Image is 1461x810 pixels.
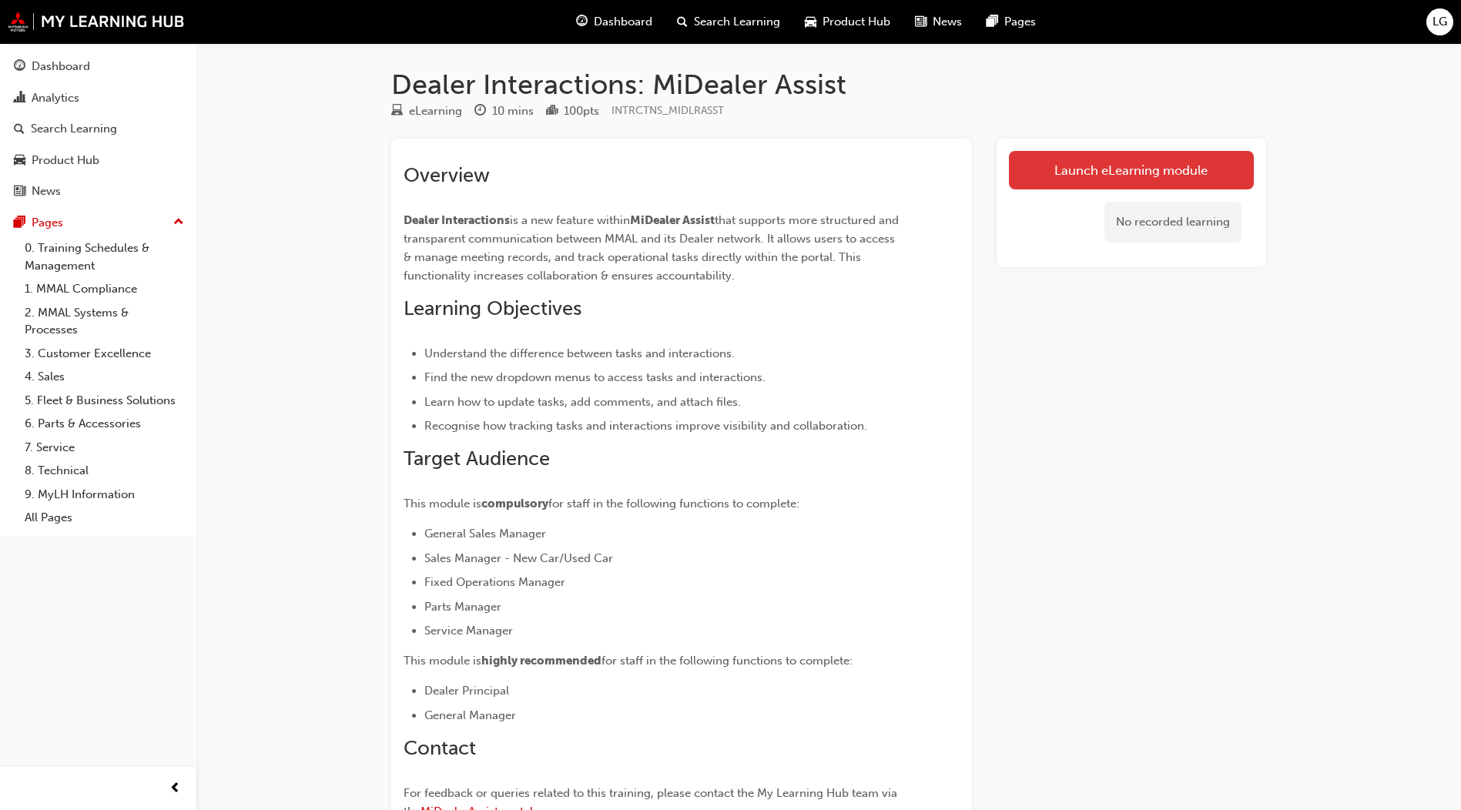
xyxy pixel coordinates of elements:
a: Dashboard [6,52,190,81]
span: highly recommended [481,654,601,668]
div: Dashboard [32,58,90,75]
div: Pages [32,214,63,232]
span: pages-icon [14,216,25,230]
span: Fixed Operations Manager [424,575,565,589]
a: 9. MyLH Information [18,483,190,507]
span: learningResourceType_ELEARNING-icon [391,105,403,119]
a: All Pages [18,506,190,530]
span: that supports more structured and transparent communication between MMAL and its Dealer network. ... [404,213,902,283]
span: Dashboard [594,13,652,31]
a: car-iconProduct Hub [792,6,903,38]
a: 8. Technical [18,459,190,483]
span: Service Manager [424,624,513,638]
span: guage-icon [576,12,588,32]
span: prev-icon [169,779,181,798]
span: is a new feature within [510,213,630,227]
a: guage-iconDashboard [564,6,665,38]
span: Parts Manager [424,600,501,614]
span: Learning Objectives [404,296,581,320]
span: News [933,13,962,31]
span: General Manager [424,708,516,722]
a: Search Learning [6,115,190,143]
span: podium-icon [546,105,558,119]
a: 3. Customer Excellence [18,342,190,366]
h1: Dealer Interactions: MiDealer Assist [391,68,1266,102]
span: Dealer Interactions [404,213,510,227]
span: news-icon [14,185,25,199]
span: Pages [1004,13,1036,31]
img: mmal [8,12,185,32]
span: chart-icon [14,92,25,105]
div: 100 pts [564,102,599,120]
span: car-icon [805,12,816,32]
a: search-iconSearch Learning [665,6,792,38]
span: This module is [404,654,481,668]
span: Sales Manager - New Car/Used Car [424,551,613,565]
span: for staff in the following functions to complete: [548,497,799,510]
div: eLearning [409,102,462,120]
div: Duration [474,102,534,121]
button: Pages [6,209,190,237]
div: News [32,182,61,200]
span: Learning resource code [612,104,724,117]
span: guage-icon [14,60,25,74]
a: 5. Fleet & Business Solutions [18,389,190,413]
span: Understand the difference between tasks and interactions. [424,346,735,360]
a: Analytics [6,84,190,112]
a: pages-iconPages [974,6,1048,38]
a: 2. MMAL Systems & Processes [18,301,190,342]
span: clock-icon [474,105,486,119]
a: 6. Parts & Accessories [18,412,190,436]
span: Overview [404,163,490,187]
span: up-icon [173,213,184,233]
div: 10 mins [492,102,534,120]
span: Search Learning [694,13,780,31]
div: Points [546,102,599,121]
span: This module is [404,497,481,510]
a: 0. Training Schedules & Management [18,236,190,277]
span: for staff in the following functions to complete: [601,654,853,668]
span: LG [1433,13,1447,31]
span: search-icon [677,12,688,32]
button: LG [1426,8,1453,35]
span: Dealer Principal [424,684,509,698]
span: Learn how to update tasks, add comments, and attach files. [424,395,741,409]
span: car-icon [14,154,25,168]
span: Contact [404,736,476,760]
div: Analytics [32,89,79,107]
a: 4. Sales [18,365,190,389]
span: Find the new dropdown menus to access tasks and interactions. [424,370,766,384]
span: MiDealer Assist [630,213,715,227]
div: Search Learning [31,120,117,138]
a: Product Hub [6,146,190,175]
a: News [6,177,190,206]
span: pages-icon [987,12,998,32]
a: Launch eLearning module [1009,151,1254,189]
span: compulsory [481,497,548,510]
a: 1. MMAL Compliance [18,277,190,301]
span: Target Audience [404,447,550,470]
a: 7. Service [18,436,190,460]
div: Type [391,102,462,121]
div: Product Hub [32,152,99,169]
span: news-icon [915,12,927,32]
span: General Sales Manager [424,527,546,541]
div: No recorded learning [1104,202,1242,243]
a: news-iconNews [903,6,974,38]
span: Recognise how tracking tasks and interactions improve visibility and collaboration. [424,419,867,433]
button: DashboardAnalyticsSearch LearningProduct HubNews [6,49,190,209]
span: search-icon [14,122,25,136]
span: Product Hub [823,13,890,31]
